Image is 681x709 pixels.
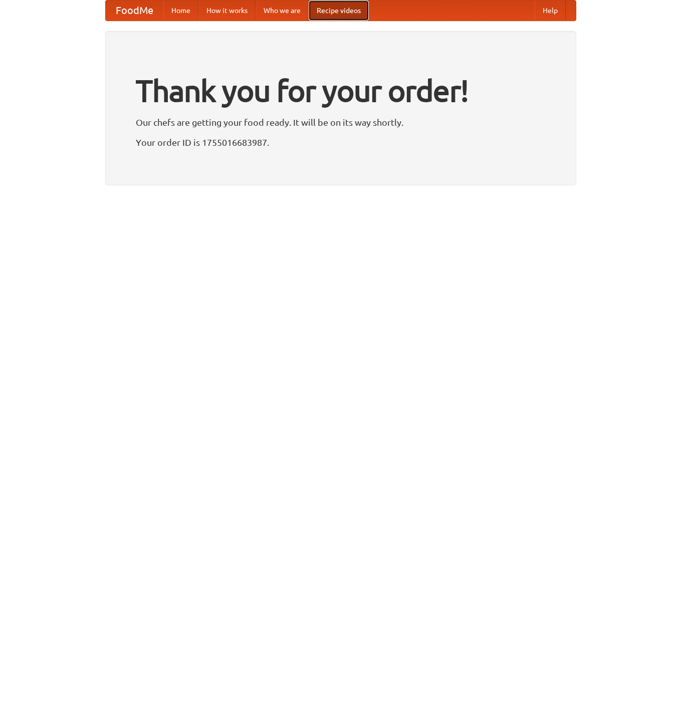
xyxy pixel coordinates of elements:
[136,67,546,115] h1: Thank you for your order!
[198,1,256,21] a: How it works
[136,115,546,130] p: Our chefs are getting your food ready. It will be on its way shortly.
[163,1,198,21] a: Home
[106,1,163,21] a: FoodMe
[136,135,546,150] p: Your order ID is 1755016683987.
[535,1,566,21] a: Help
[309,1,369,21] a: Recipe videos
[256,1,309,21] a: Who we are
